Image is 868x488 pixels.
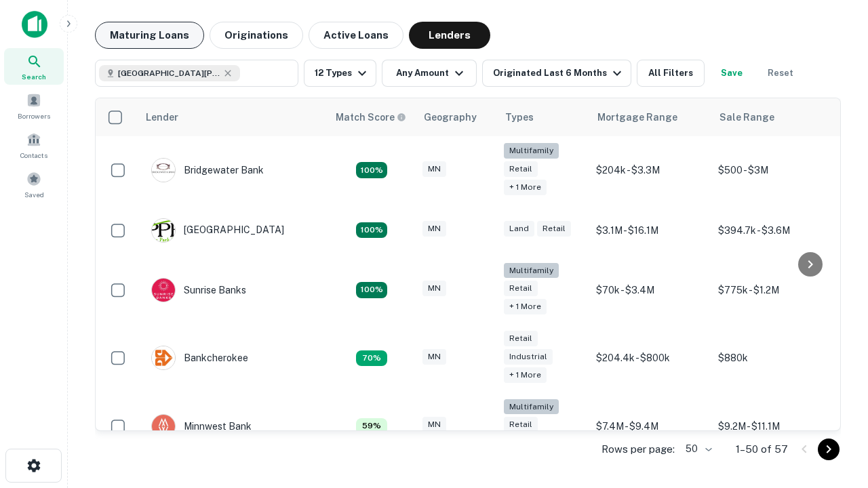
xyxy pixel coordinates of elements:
td: $394.7k - $3.6M [711,205,833,256]
button: Maturing Loans [95,22,204,49]
td: $7.4M - $9.4M [589,392,711,461]
button: Any Amount [382,60,477,87]
td: $9.2M - $11.1M [711,392,833,461]
div: + 1 more [504,180,547,195]
img: picture [152,415,175,438]
a: Saved [4,166,64,203]
p: 1–50 of 57 [736,441,788,457]
img: capitalize-icon.png [22,11,47,38]
button: Active Loans [309,22,403,49]
span: Search [22,71,46,82]
div: Land [504,221,534,237]
div: [GEOGRAPHIC_DATA] [151,218,284,243]
div: Retail [537,221,571,237]
div: + 1 more [504,299,547,314]
th: Mortgage Range [589,98,711,136]
th: Lender [138,98,328,136]
div: Retail [504,281,538,296]
div: Sunrise Banks [151,278,246,302]
button: 12 Types [304,60,376,87]
button: Lenders [409,22,490,49]
th: Sale Range [711,98,833,136]
span: Contacts [20,150,47,161]
div: Sale Range [719,109,774,125]
img: picture [152,159,175,182]
span: Saved [24,189,44,200]
th: Capitalize uses an advanced AI algorithm to match your search with the best lender. The match sco... [328,98,416,136]
a: Contacts [4,127,64,163]
div: 50 [680,439,714,459]
div: MN [422,281,446,296]
td: $204k - $3.3M [589,136,711,205]
div: MN [422,161,446,177]
img: picture [152,346,175,369]
button: Reset [759,60,802,87]
div: Matching Properties: 7, hasApolloMatch: undefined [356,350,387,367]
div: Capitalize uses an advanced AI algorithm to match your search with the best lender. The match sco... [336,110,406,125]
a: Search [4,48,64,85]
td: $880k [711,324,833,392]
div: Industrial [504,349,553,365]
div: Mortgage Range [597,109,677,125]
td: $775k - $1.2M [711,256,833,325]
div: Bankcherokee [151,346,248,370]
div: Types [505,109,534,125]
div: + 1 more [504,367,547,383]
div: Originated Last 6 Months [493,65,625,81]
div: Multifamily [504,143,559,159]
td: $3.1M - $16.1M [589,205,711,256]
td: $70k - $3.4M [589,256,711,325]
div: Retail [504,417,538,432]
div: Geography [424,109,477,125]
div: MN [422,349,446,365]
div: Multifamily [504,399,559,415]
th: Types [497,98,589,136]
iframe: Chat Widget [800,336,868,401]
button: Originations [210,22,303,49]
div: Retail [504,331,538,346]
span: Borrowers [18,110,50,121]
span: [GEOGRAPHIC_DATA][PERSON_NAME], [GEOGRAPHIC_DATA], [GEOGRAPHIC_DATA] [118,67,220,79]
div: Matching Properties: 10, hasApolloMatch: undefined [356,222,387,239]
div: Minnwest Bank [151,414,252,439]
div: Matching Properties: 15, hasApolloMatch: undefined [356,282,387,298]
img: picture [152,219,175,242]
button: All Filters [637,60,705,87]
img: picture [152,279,175,302]
div: Matching Properties: 18, hasApolloMatch: undefined [356,162,387,178]
div: Multifamily [504,263,559,279]
div: MN [422,417,446,432]
button: Save your search to get updates of matches that match your search criteria. [710,60,753,87]
td: $500 - $3M [711,136,833,205]
h6: Match Score [336,110,403,125]
p: Rows per page: [601,441,675,457]
div: Lender [146,109,178,125]
div: Matching Properties: 6, hasApolloMatch: undefined [356,418,387,434]
td: $204.4k - $800k [589,324,711,392]
a: Borrowers [4,87,64,124]
div: Bridgewater Bank [151,158,264,182]
button: Originated Last 6 Months [482,60,631,87]
button: Go to next page [818,439,840,460]
th: Geography [416,98,497,136]
div: MN [422,221,446,237]
div: Retail [504,161,538,177]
